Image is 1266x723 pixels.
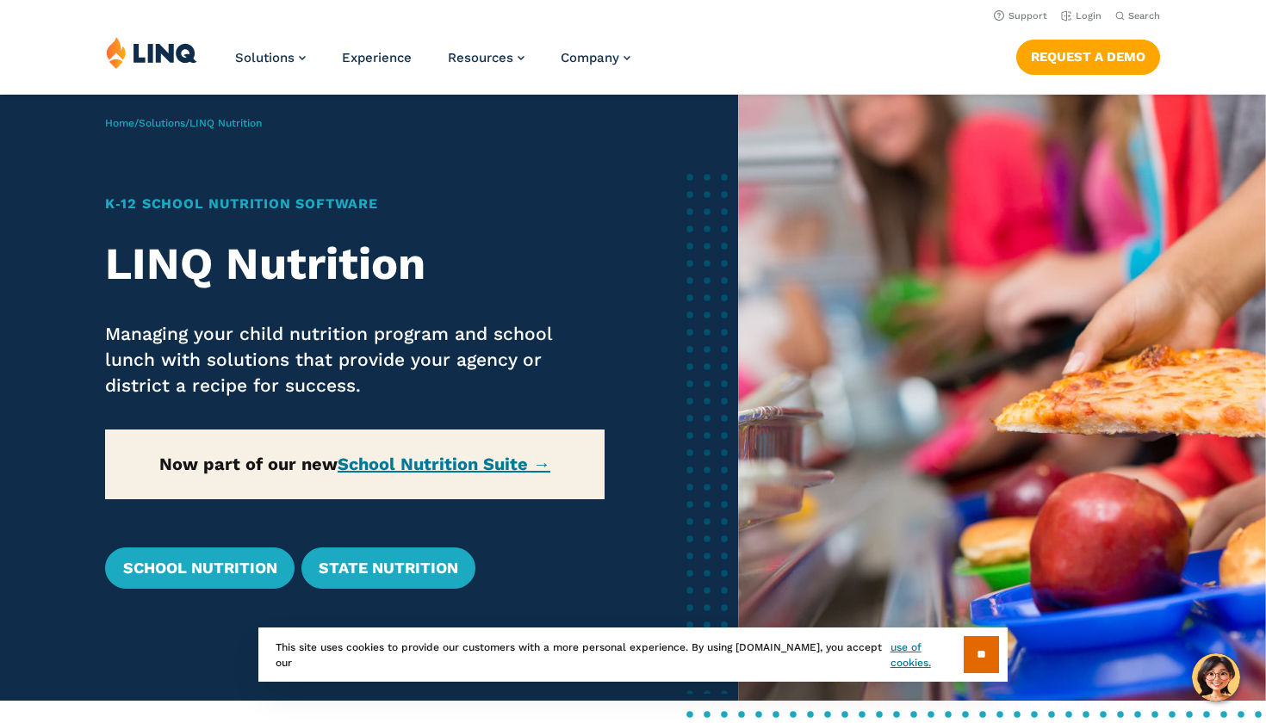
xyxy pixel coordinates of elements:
[1061,10,1102,22] a: Login
[994,10,1047,22] a: Support
[105,117,262,129] span: / /
[1192,653,1240,701] button: Hello, have a question? Let’s chat.
[139,117,185,129] a: Solutions
[342,50,412,65] a: Experience
[235,36,630,93] nav: Primary Navigation
[561,50,630,65] a: Company
[189,117,262,129] span: LINQ Nutrition
[105,321,604,399] p: Managing your child nutrition program and school lunch with solutions that provide your agency or...
[235,50,295,65] span: Solutions
[159,454,550,474] strong: Now part of our new
[448,50,513,65] span: Resources
[235,50,306,65] a: Solutions
[561,50,619,65] span: Company
[105,117,134,129] a: Home
[891,640,964,670] a: use of cookies.
[1128,10,1160,22] span: Search
[301,547,475,589] a: State Nutrition
[738,95,1266,701] img: Nutrition Overview Banner
[258,627,1008,682] div: This site uses cookies to provide our customers with a more personal experience. By using [DOMAIN...
[105,194,604,214] h1: K‑12 School Nutrition Software
[1016,40,1160,74] a: Request a Demo
[448,50,524,65] a: Resources
[106,36,197,69] img: LINQ | K‑12 Software
[1016,36,1160,74] nav: Button Navigation
[338,454,550,474] a: School Nutrition Suite →
[105,547,294,589] a: School Nutrition
[1115,9,1160,22] button: Open Search Bar
[105,238,425,290] strong: LINQ Nutrition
